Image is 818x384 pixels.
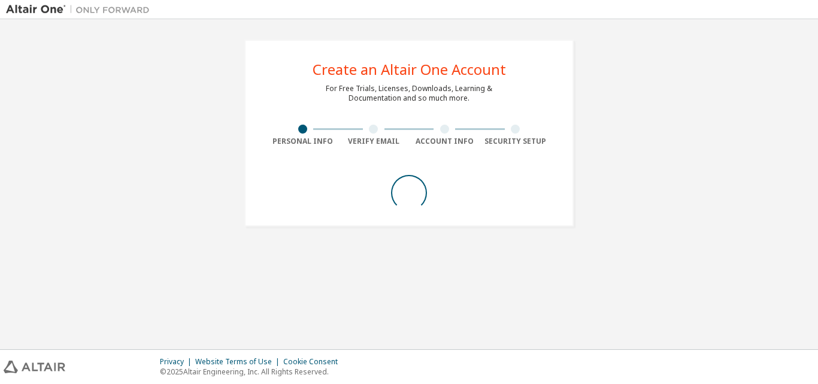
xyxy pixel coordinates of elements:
[480,137,552,146] div: Security Setup
[160,357,195,367] div: Privacy
[409,137,480,146] div: Account Info
[160,367,345,377] p: © 2025 Altair Engineering, Inc. All Rights Reserved.
[313,62,506,77] div: Create an Altair One Account
[4,361,65,373] img: altair_logo.svg
[267,137,338,146] div: Personal Info
[326,84,492,103] div: For Free Trials, Licenses, Downloads, Learning & Documentation and so much more.
[338,137,410,146] div: Verify Email
[283,357,345,367] div: Cookie Consent
[195,357,283,367] div: Website Terms of Use
[6,4,156,16] img: Altair One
